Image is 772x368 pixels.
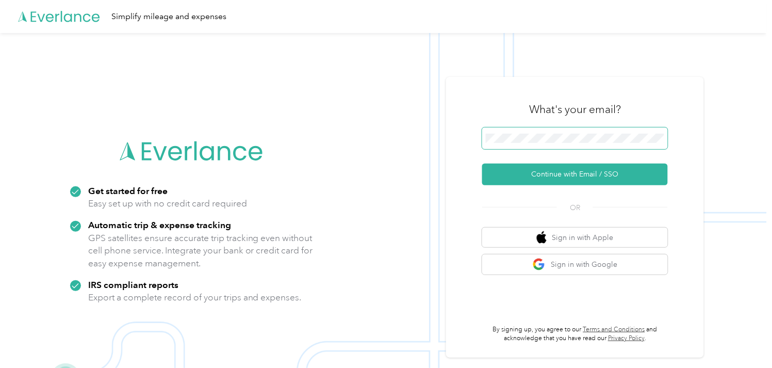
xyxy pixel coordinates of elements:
[88,185,168,196] strong: Get started for free
[583,326,645,333] a: Terms and Conditions
[88,291,302,304] p: Export a complete record of your trips and expenses.
[88,219,231,230] strong: Automatic trip & expense tracking
[537,231,547,244] img: apple logo
[482,254,668,275] button: google logoSign in with Google
[482,228,668,248] button: apple logoSign in with Apple
[482,164,668,185] button: Continue with Email / SSO
[529,102,621,117] h3: What's your email?
[533,258,546,271] img: google logo
[88,279,178,290] strong: IRS compliant reports
[557,202,593,213] span: OR
[88,197,247,210] p: Easy set up with no credit card required
[88,232,314,270] p: GPS satellites ensure accurate trip tracking even without cell phone service. Integrate your bank...
[111,10,226,23] div: Simplify mileage and expenses
[482,325,668,343] p: By signing up, you agree to our and acknowledge that you have read our .
[608,334,645,342] a: Privacy Policy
